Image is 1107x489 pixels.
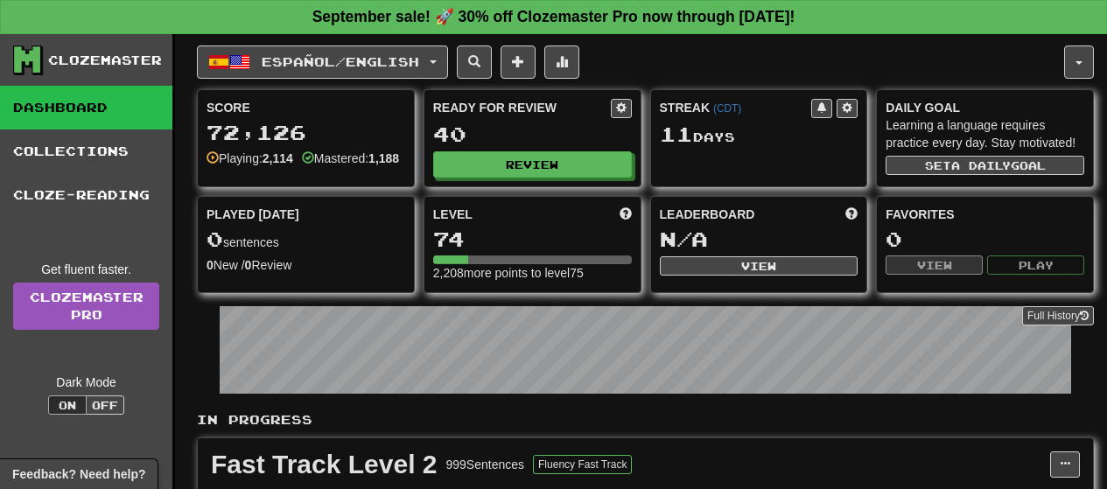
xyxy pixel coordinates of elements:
[1022,306,1094,325] button: Full History
[457,45,492,79] button: Search sentences
[433,228,632,250] div: 74
[433,99,611,116] div: Ready for Review
[713,102,741,115] a: (CDT)
[245,258,252,272] strong: 0
[620,206,632,223] span: Score more points to level up
[207,228,405,251] div: sentences
[886,156,1084,175] button: Seta dailygoal
[263,151,293,165] strong: 2,114
[13,261,159,278] div: Get fluent faster.
[501,45,536,79] button: Add sentence to collection
[433,151,632,178] button: Review
[207,150,293,167] div: Playing:
[368,151,399,165] strong: 1,188
[207,206,299,223] span: Played [DATE]
[48,52,162,69] div: Clozemaster
[533,455,632,474] button: Fluency Fast Track
[433,206,473,223] span: Level
[886,99,1084,116] div: Daily Goal
[544,45,579,79] button: More stats
[312,8,795,25] strong: September sale! 🚀 30% off Clozemaster Pro now through [DATE]!
[207,258,214,272] strong: 0
[207,227,223,251] span: 0
[48,395,87,415] button: On
[207,256,405,274] div: New / Review
[660,206,755,223] span: Leaderboard
[86,395,124,415] button: Off
[886,228,1084,250] div: 0
[886,206,1084,223] div: Favorites
[446,456,525,473] div: 999 Sentences
[13,283,159,330] a: ClozemasterPro
[845,206,858,223] span: This week in points, UTC
[207,99,405,116] div: Score
[197,411,1094,429] p: In Progress
[660,122,693,146] span: 11
[660,227,708,251] span: N/A
[433,123,632,145] div: 40
[886,116,1084,151] div: Learning a language requires practice every day. Stay motivated!
[302,150,399,167] div: Mastered:
[660,256,858,276] button: View
[13,374,159,391] div: Dark Mode
[12,465,145,483] span: Open feedback widget
[211,451,438,478] div: Fast Track Level 2
[886,255,983,275] button: View
[987,255,1084,275] button: Play
[951,159,1011,171] span: a daily
[262,54,419,69] span: Español / English
[207,122,405,143] div: 72,126
[660,123,858,146] div: Day s
[433,264,632,282] div: 2,208 more points to level 75
[660,99,812,116] div: Streak
[197,45,448,79] button: Español/English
